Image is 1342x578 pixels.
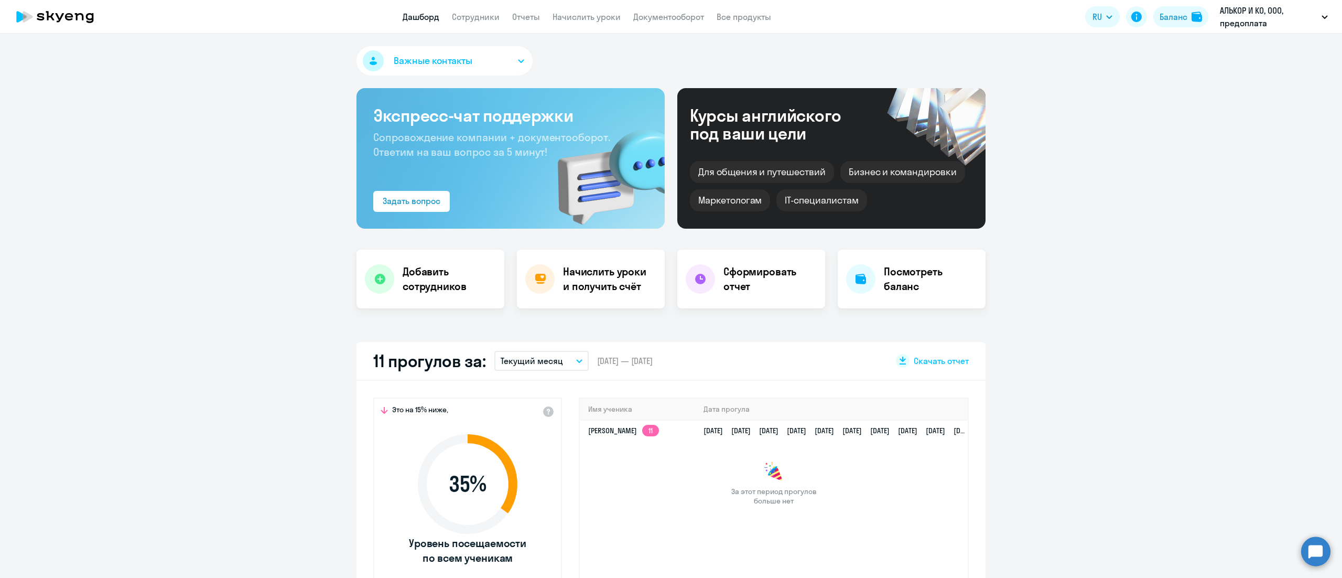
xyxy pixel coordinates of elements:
[597,355,653,367] span: [DATE] — [DATE]
[407,536,528,565] span: Уровень посещаемости по всем ученикам
[642,425,659,436] app-skyeng-badge: 11
[383,195,440,207] div: Задать вопрос
[690,106,869,142] div: Курсы английского под ваши цели
[695,399,968,420] th: Дата прогула
[840,161,965,183] div: Бизнес и командировки
[392,405,448,418] span: Это на 15% ниже,
[512,12,540,22] a: Отчеты
[1192,12,1202,22] img: balance
[373,191,450,212] button: Задать вопрос
[403,12,439,22] a: Дашборд
[1085,6,1120,27] button: RU
[763,462,784,483] img: congrats
[563,264,654,294] h4: Начислить уроки и получить счёт
[1092,10,1102,23] span: RU
[356,46,533,76] button: Важные контакты
[373,105,648,126] h3: Экспресс-чат поддержки
[394,54,472,68] span: Важные контакты
[1160,10,1187,23] div: Баланс
[717,12,771,22] a: Все продукты
[704,426,1009,435] a: [DATE][DATE][DATE][DATE][DATE][DATE][DATE][DATE][DATE][DATE][DATE]
[1153,6,1208,27] button: Балансbalance
[452,12,500,22] a: Сотрудники
[580,399,695,420] th: Имя ученика
[407,472,528,497] span: 35 %
[543,111,665,229] img: bg-img
[373,131,610,158] span: Сопровождение компании + документооборот. Ответим на ваш вопрос за 5 минут!
[690,161,834,183] div: Для общения и путешествий
[723,264,817,294] h4: Сформировать отчет
[501,355,563,367] p: Текущий месяц
[553,12,621,22] a: Начислить уроки
[1215,4,1333,29] button: АЛЬКОР И КО, ООО, предоплата Коммерческий департамент 2024
[633,12,704,22] a: Документооборот
[1220,4,1317,29] p: АЛЬКОР И КО, ООО, предоплата Коммерческий департамент 2024
[588,426,659,435] a: [PERSON_NAME]11
[373,350,486,371] h2: 11 прогулов за:
[403,264,496,294] h4: Добавить сотрудников
[494,351,589,371] button: Текущий месяц
[730,487,818,506] span: За этот период прогулов больше нет
[884,264,977,294] h4: Посмотреть баланс
[690,189,770,211] div: Маркетологам
[776,189,867,211] div: IT-специалистам
[914,355,969,367] span: Скачать отчет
